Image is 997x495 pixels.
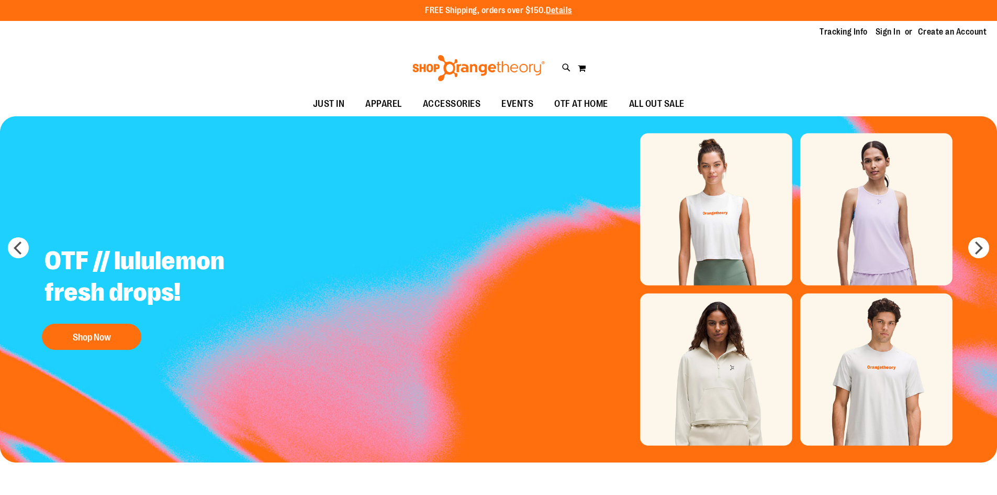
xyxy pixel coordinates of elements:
[365,92,402,116] span: APPAREL
[501,92,533,116] span: EVENTS
[37,237,297,318] h2: OTF // lululemon fresh drops!
[37,237,297,355] a: OTF // lululemon fresh drops! Shop Now
[876,26,901,38] a: Sign In
[546,6,572,15] a: Details
[42,324,141,350] button: Shop Now
[423,92,481,116] span: ACCESSORIES
[8,237,29,258] button: prev
[411,55,546,81] img: Shop Orangetheory
[820,26,868,38] a: Tracking Info
[313,92,345,116] span: JUST IN
[554,92,608,116] span: OTF AT HOME
[918,26,987,38] a: Create an Account
[629,92,685,116] span: ALL OUT SALE
[425,5,572,17] p: FREE Shipping, orders over $150.
[968,237,989,258] button: next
